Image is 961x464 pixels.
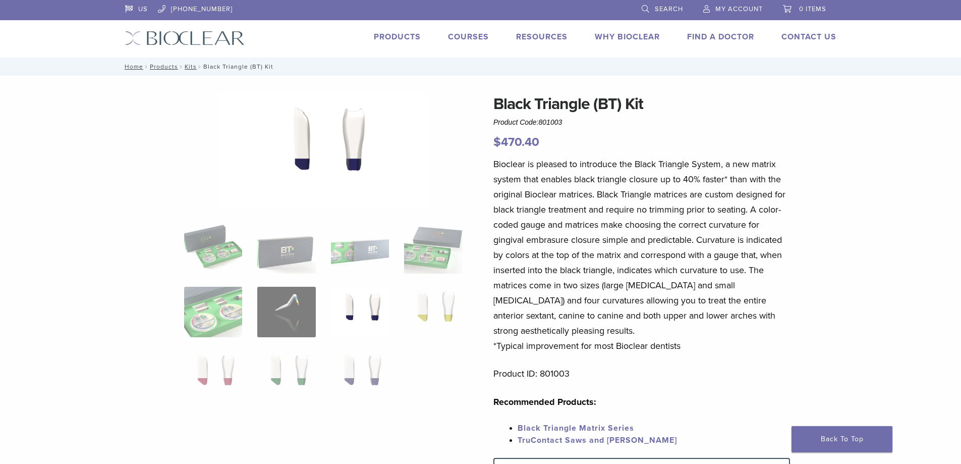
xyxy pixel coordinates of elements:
span: $ [493,135,501,149]
a: Find A Doctor [687,32,754,42]
span: Product Code: [493,118,562,126]
p: Product ID: 801003 [493,366,790,381]
img: Bioclear [125,31,245,45]
a: Why Bioclear [595,32,660,42]
img: Black Triangle (BT) Kit - Image 7 [331,287,389,337]
a: Courses [448,32,489,42]
span: 801003 [539,118,562,126]
a: Black Triangle Matrix Series [518,423,634,433]
a: Back To Top [792,426,892,452]
span: / [178,64,185,69]
strong: Recommended Products: [493,396,596,407]
img: Black Triangle (BT) Kit - Image 7 [218,92,428,210]
span: My Account [715,5,763,13]
span: 0 items [799,5,826,13]
p: Bioclear is pleased to introduce the Black Triangle System, a new matrix system that enables blac... [493,157,790,353]
span: / [143,64,150,69]
img: Black Triangle (BT) Kit - Image 10 [257,350,315,401]
img: Black Triangle (BT) Kit - Image 5 [184,287,242,337]
nav: Black Triangle (BT) Kit [118,58,844,76]
img: Black Triangle (BT) Kit - Image 4 [404,223,462,274]
span: / [197,64,203,69]
img: Black Triangle (BT) Kit - Image 8 [404,287,462,337]
a: Products [374,32,421,42]
img: Black Triangle (BT) Kit - Image 11 [331,350,389,401]
span: Search [655,5,683,13]
bdi: 470.40 [493,135,539,149]
img: Black Triangle (BT) Kit - Image 2 [257,223,315,274]
img: Black Triangle (BT) Kit - Image 6 [257,287,315,337]
a: Contact Us [781,32,836,42]
img: Black Triangle (BT) Kit - Image 3 [331,223,389,274]
img: Intro-Black-Triangle-Kit-6-Copy-e1548792917662-324x324.jpg [184,223,242,274]
h1: Black Triangle (BT) Kit [493,92,790,116]
a: Resources [516,32,568,42]
a: Home [122,63,143,70]
a: TruContact Saws and [PERSON_NAME] [518,435,677,445]
img: Black Triangle (BT) Kit - Image 9 [184,350,242,401]
a: Kits [185,63,197,70]
a: Products [150,63,178,70]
